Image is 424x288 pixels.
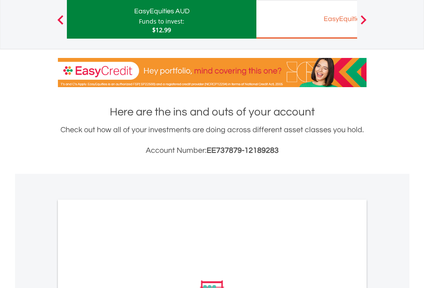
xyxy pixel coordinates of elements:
button: Previous [52,19,69,28]
span: EE737879-12189283 [207,146,279,155]
img: EasyCredit Promotion Banner [58,58,367,87]
div: Check out how all of your investments are doing across different asset classes you hold. [58,124,367,157]
h3: Account Number: [58,145,367,157]
div: Funds to invest: [139,17,184,26]
span: $12.99 [152,26,171,34]
h1: Here are the ins and outs of your account [58,104,367,120]
div: EasyEquities AUD [72,5,251,17]
button: Next [355,19,372,28]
